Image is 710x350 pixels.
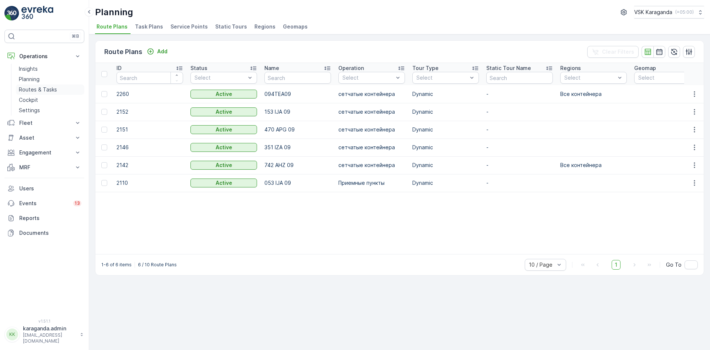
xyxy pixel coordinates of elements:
[116,179,183,187] p: 2110
[4,116,84,130] button: Fleet
[560,90,627,98] p: Все контейнера
[104,47,142,57] p: Route Plans
[16,105,84,116] a: Settings
[19,185,81,192] p: Users
[216,90,232,98] p: Active
[190,90,257,99] button: Active
[338,179,405,187] p: Приемные пункты
[19,229,81,237] p: Documents
[4,319,84,323] span: v 1.51.1
[19,96,38,104] p: Cockpit
[216,108,232,116] p: Active
[4,130,84,145] button: Asset
[254,23,275,30] span: Regions
[264,179,331,187] p: 053 IJA 09
[4,226,84,240] a: Documents
[6,329,18,340] div: KK
[190,125,257,134] button: Active
[338,126,405,133] p: сетчатыe контейнера
[16,64,84,74] a: Insights
[19,76,40,83] p: Planning
[135,23,163,30] span: Task Plans
[23,332,76,344] p: [EMAIL_ADDRESS][DOMAIN_NAME]
[560,161,627,169] p: Все контейнера
[101,180,107,186] div: Toggle Row Selected
[19,65,38,73] p: Insights
[116,72,183,84] input: Search
[412,64,439,72] p: Tour Type
[101,127,107,133] div: Toggle Row Selected
[4,181,84,196] a: Users
[486,179,553,187] p: -
[216,126,232,133] p: Active
[19,134,70,141] p: Asset
[16,74,84,84] a: Planning
[666,261,682,269] span: Go To
[190,161,257,170] button: Active
[116,144,183,151] p: 2146
[560,64,581,72] p: Regions
[4,196,84,211] a: Events13
[19,86,57,93] p: Routes & Tasks
[216,161,232,169] p: Active
[338,90,405,98] p: сетчатыe контейнера
[4,211,84,226] a: Reports
[4,6,19,21] img: logo
[486,144,553,151] p: -
[101,109,107,115] div: Toggle Row Selected
[264,64,279,72] p: Name
[116,126,183,133] p: 2151
[612,260,621,270] span: 1
[19,119,70,127] p: Fleet
[412,144,479,151] p: Dynamic
[4,325,84,344] button: KKkaraganda.admin[EMAIL_ADDRESS][DOMAIN_NAME]
[215,23,247,30] span: Static Tours
[101,144,107,150] div: Toggle Row Selected
[72,33,79,39] p: ⌘B
[16,95,84,105] a: Cockpit
[19,214,81,222] p: Reports
[16,84,84,95] a: Routes & Tasks
[101,91,107,97] div: Toggle Row Selected
[21,6,53,21] img: logo_light-DOdMpM7g.png
[75,200,80,206] p: 13
[170,23,208,30] span: Service Points
[283,23,308,30] span: Geomaps
[101,262,132,268] p: 1-6 of 6 items
[564,74,615,81] p: Select
[116,90,183,98] p: 2260
[190,64,207,72] p: Status
[264,108,331,116] p: 153 IJA 09
[19,53,70,60] p: Operations
[486,64,531,72] p: Static Tour Name
[342,74,393,81] p: Select
[216,144,232,151] p: Active
[338,144,405,151] p: сетчатыe контейнера
[638,74,689,81] p: Select
[264,144,331,151] p: 351 IZA 09
[338,108,405,116] p: сетчатыe контейнера
[486,108,553,116] p: -
[412,126,479,133] p: Dynamic
[4,160,84,175] button: MRF
[19,164,70,171] p: MRF
[412,161,479,169] p: Dynamic
[116,161,183,169] p: 2142
[264,126,331,133] p: 470 APG 09
[587,46,639,58] button: Clear Filters
[19,107,40,114] p: Settings
[264,72,331,84] input: Search
[486,72,553,84] input: Search
[19,200,69,207] p: Events
[412,179,479,187] p: Dynamic
[19,149,70,156] p: Engagement
[634,6,704,19] button: VSK Karaganda(+05:00)
[138,262,177,268] p: 6 / 10 Route Plans
[416,74,467,81] p: Select
[101,162,107,168] div: Toggle Row Selected
[486,126,553,133] p: -
[190,143,257,152] button: Active
[412,90,479,98] p: Dynamic
[190,107,257,116] button: Active
[675,9,694,15] p: ( +05:00 )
